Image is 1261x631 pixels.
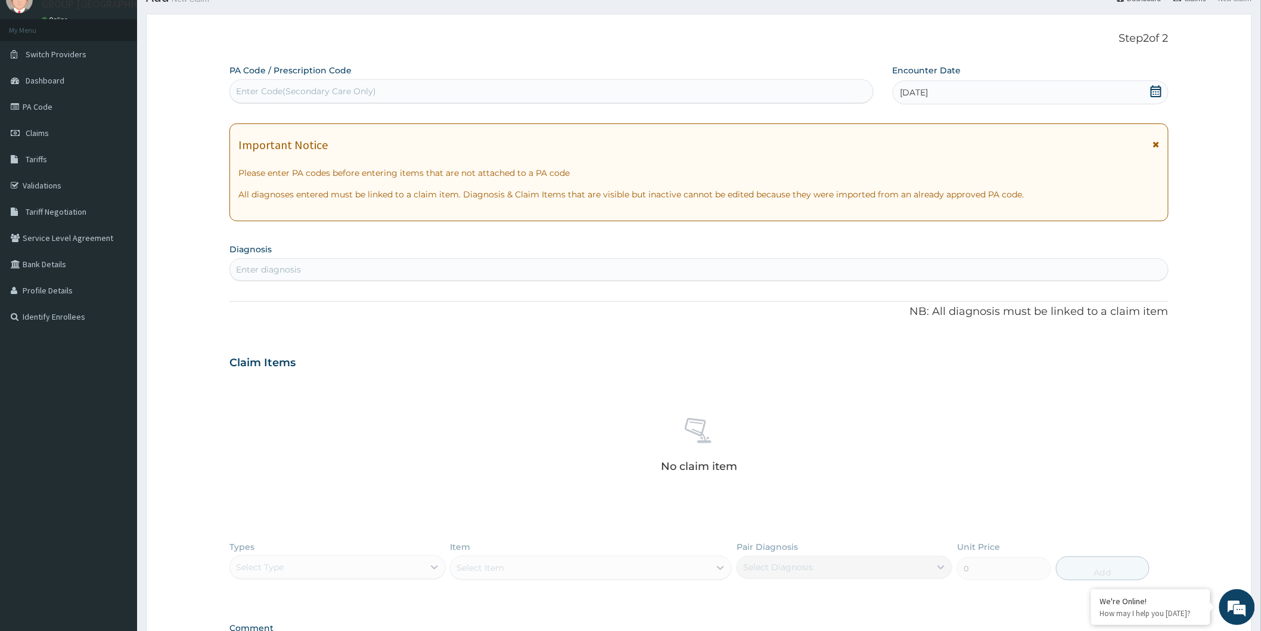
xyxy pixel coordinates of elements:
[26,128,49,138] span: Claims
[229,32,1169,45] p: Step 2 of 2
[62,67,200,82] div: Chat with us now
[229,64,352,76] label: PA Code / Prescription Code
[661,460,737,472] p: No claim item
[22,60,48,89] img: d_794563401_company_1708531726252_794563401
[26,49,86,60] span: Switch Providers
[195,6,224,35] div: Minimize live chat window
[229,304,1169,320] p: NB: All diagnosis must be linked to a claim item
[1100,608,1201,618] p: How may I help you today?
[26,75,64,86] span: Dashboard
[238,188,1160,200] p: All diagnoses entered must be linked to a claim item. Diagnosis & Claim Items that are visible bu...
[1100,596,1201,607] div: We're Online!
[893,64,961,76] label: Encounter Date
[236,85,376,97] div: Enter Code(Secondary Care Only)
[238,138,328,151] h1: Important Notice
[900,86,928,98] span: [DATE]
[69,150,164,271] span: We're online!
[229,243,272,255] label: Diagnosis
[6,326,227,367] textarea: Type your message and hit 'Enter'
[236,264,301,276] div: Enter diagnosis
[26,206,86,217] span: Tariff Negotiation
[26,154,47,165] span: Tariffs
[42,16,70,24] a: Online
[229,357,296,370] h3: Claim Items
[238,167,1160,179] p: Please enter PA codes before entering items that are not attached to a PA code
